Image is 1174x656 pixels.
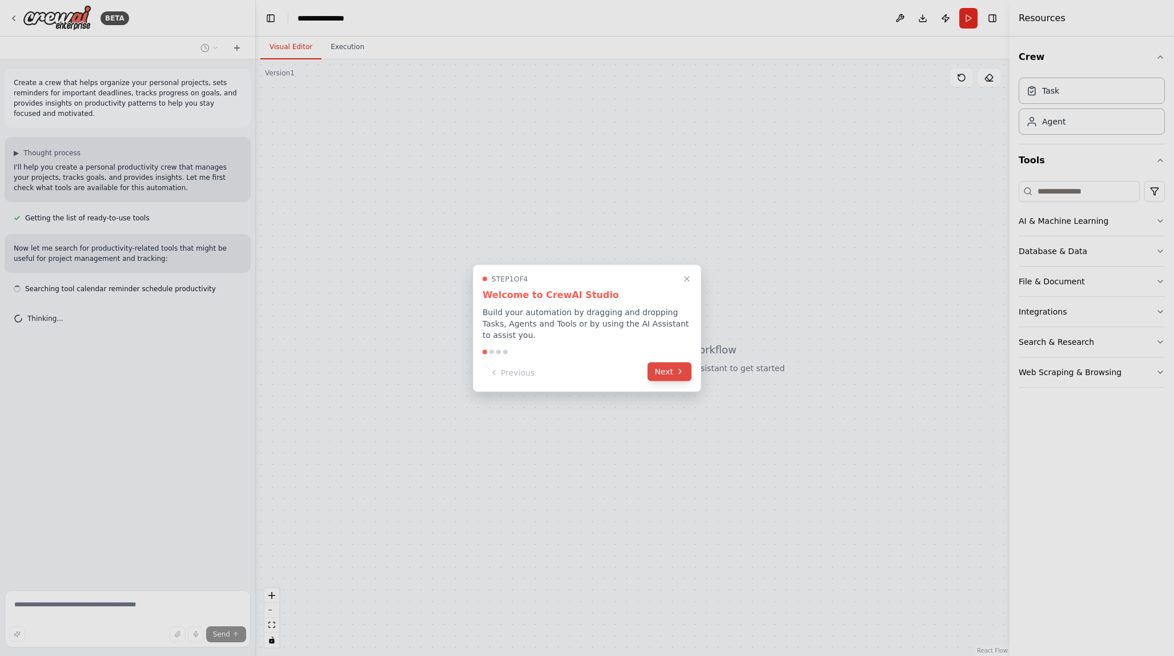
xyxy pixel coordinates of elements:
[483,288,691,301] h3: Welcome to CrewAI Studio
[648,362,691,381] button: Next
[483,306,691,340] p: Build your automation by dragging and dropping Tasks, Agents and Tools or by using the AI Assista...
[680,272,694,285] button: Close walkthrough
[483,363,541,382] button: Previous
[492,274,528,283] span: Step 1 of 4
[263,10,279,26] button: Hide left sidebar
